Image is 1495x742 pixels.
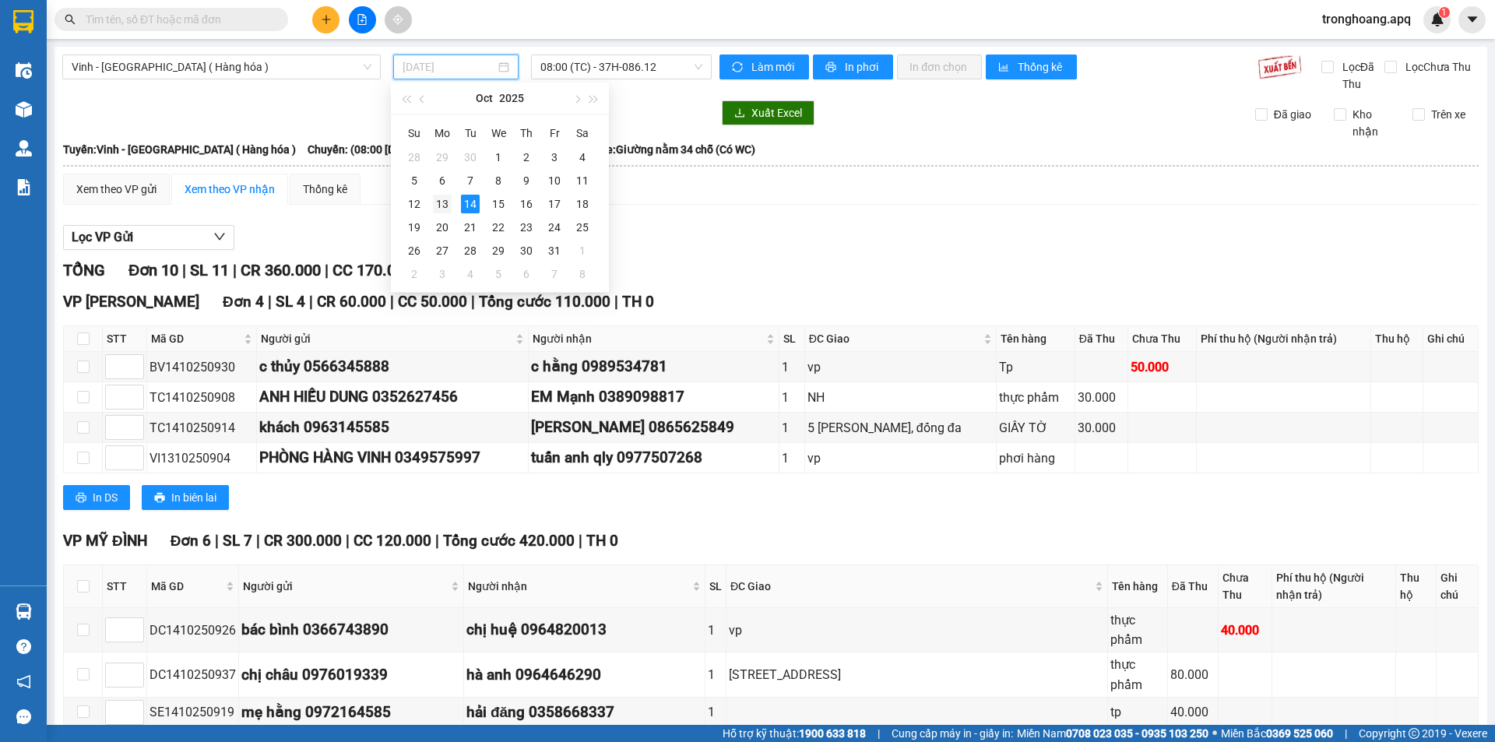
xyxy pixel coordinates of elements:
[346,532,350,550] span: |
[573,171,592,190] div: 11
[276,293,305,311] span: SL 4
[466,618,702,642] div: chị huệ 0964820013
[461,241,480,260] div: 28
[1110,702,1165,722] div: tp
[484,216,512,239] td: 2025-10-22
[573,195,592,213] div: 18
[259,355,526,378] div: c thủy 0566345888
[332,261,413,280] span: CC 170.000
[573,241,592,260] div: 1
[241,261,321,280] span: CR 360.000
[16,140,32,156] img: warehouse-icon
[751,104,802,121] span: Xuất Excel
[517,241,536,260] div: 30
[466,663,702,687] div: hà anh 0964646290
[1018,58,1064,76] span: Thống kê
[489,265,508,283] div: 5
[1310,9,1423,29] span: tronghoang.apq
[400,192,428,216] td: 2025-10-12
[63,532,147,550] span: VP MỸ ĐÌNH
[471,293,475,311] span: |
[540,169,568,192] td: 2025-10-10
[1078,388,1126,407] div: 30.000
[428,239,456,262] td: 2025-10-27
[1336,58,1384,93] span: Lọc Đã Thu
[531,355,776,378] div: c hằng 0989534781
[568,192,596,216] td: 2025-10-18
[63,143,296,156] b: Tuyến: Vinh - [GEOGRAPHIC_DATA] ( Hàng hóa )
[400,262,428,286] td: 2025-11-02
[1458,6,1486,33] button: caret-down
[1423,326,1479,352] th: Ghi chú
[545,241,564,260] div: 31
[312,6,339,33] button: plus
[484,192,512,216] td: 2025-10-15
[489,241,508,260] div: 29
[223,293,264,311] span: Đơn 4
[997,326,1075,352] th: Tên hàng
[540,146,568,169] td: 2025-10-03
[72,55,371,79] span: Vinh - Hà Nội ( Hàng hóa )
[171,532,212,550] span: Đơn 6
[1399,58,1473,76] span: Lọc Chưa Thu
[809,330,980,347] span: ĐC Giao
[400,146,428,169] td: 2025-09-28
[734,107,745,120] span: download
[63,293,199,311] span: VP [PERSON_NAME]
[1110,655,1165,694] div: thực phẩm
[400,216,428,239] td: 2025-10-19
[461,195,480,213] div: 14
[489,148,508,167] div: 1
[568,216,596,239] td: 2025-10-25
[405,195,424,213] div: 12
[428,146,456,169] td: 2025-09-29
[845,58,881,76] span: In phơi
[400,169,428,192] td: 2025-10-05
[398,293,467,311] span: CC 50.000
[540,216,568,239] td: 2025-10-24
[456,121,484,146] th: Tu
[16,603,32,620] img: warehouse-icon
[259,416,526,439] div: khách 0963145585
[512,192,540,216] td: 2025-10-16
[149,665,236,684] div: DC1410250937
[1197,326,1371,352] th: Phí thu hộ (Người nhận trả)
[1272,565,1396,608] th: Phí thu hộ (Người nhận trả)
[1128,326,1197,352] th: Chưa Thu
[512,169,540,192] td: 2025-10-09
[517,265,536,283] div: 6
[223,532,252,550] span: SL 7
[147,443,257,473] td: VI1310250904
[1268,106,1317,123] span: Đã giao
[13,10,33,33] img: logo-vxr
[479,293,610,311] span: Tổng cước 110.000
[1170,665,1215,684] div: 80.000
[782,388,801,407] div: 1
[243,578,448,595] span: Người gửi
[149,418,254,438] div: TC1410250914
[385,6,412,33] button: aim
[63,225,234,250] button: Lọc VP Gửi
[456,192,484,216] td: 2025-10-14
[16,639,31,654] span: question-circle
[308,141,421,158] span: Chuyến: (08:00 [DATE])
[1371,326,1423,352] th: Thu hộ
[1170,702,1215,722] div: 40.000
[456,239,484,262] td: 2025-10-28
[259,385,526,409] div: ANH HIẾU DUNG 0352627456
[65,14,76,25] span: search
[729,665,1105,684] div: [STREET_ADDRESS]
[354,532,431,550] span: CC 120.000
[782,448,801,468] div: 1
[405,265,424,283] div: 2
[461,148,480,167] div: 30
[149,388,254,407] div: TC1410250908
[357,14,368,25] span: file-add
[443,532,575,550] span: Tổng cước 420.000
[1409,728,1419,739] span: copyright
[433,171,452,190] div: 6
[533,330,763,347] span: Người nhận
[545,265,564,283] div: 7
[729,621,1105,640] div: vp
[241,663,461,687] div: chị châu 0976019339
